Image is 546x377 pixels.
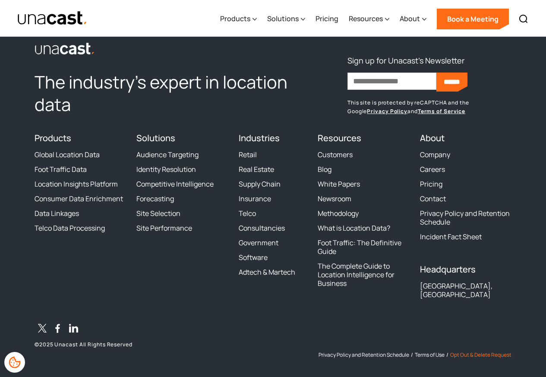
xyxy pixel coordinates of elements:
[50,322,66,338] a: Facebook
[17,11,88,26] a: home
[35,71,307,116] h2: The industry’s expert in location data
[220,13,250,24] div: Products
[136,224,192,232] a: Site Performance
[136,209,180,218] a: Site Selection
[35,42,95,55] img: Unacast logo
[239,268,295,276] a: Adtech & Martech
[415,352,445,358] a: Terms of Use
[4,352,25,373] div: Cookie Preferences
[239,194,271,203] a: Insurance
[35,341,228,348] p: © 2025 Unacast All Rights Reserved
[437,9,509,29] a: Book a Meeting
[136,165,196,174] a: Identity Resolution
[35,165,87,174] a: Foot Traffic Data
[420,180,442,188] a: Pricing
[420,194,446,203] a: Contact
[239,165,274,174] a: Real Estate
[420,165,445,174] a: Careers
[239,150,257,159] a: Retail
[35,150,100,159] a: Global Location Data
[35,132,71,144] a: Products
[66,322,81,338] a: LinkedIn
[319,352,409,358] a: Privacy Policy and Retention Schedule
[420,150,450,159] a: Company
[35,209,79,218] a: Data Linkages
[318,238,409,256] a: Foot Traffic: The Definitive Guide
[239,238,278,247] a: Government
[367,108,407,115] a: Privacy Policy
[35,41,307,55] a: link to the homepage
[239,209,256,218] a: Telco
[318,150,353,159] a: Customers
[347,54,464,67] h3: Sign up for Unacast's Newsletter
[220,1,257,37] div: Products
[420,209,511,226] a: Privacy Policy and Retention Schedule
[35,194,123,203] a: Consumer Data Enrichment
[136,180,214,188] a: Competitive Intelligence
[318,180,360,188] a: White Papers
[318,194,351,203] a: Newsroom
[318,262,409,288] a: The Complete Guide to Location Intelligence for Business
[349,13,383,24] div: Resources
[400,1,426,37] div: About
[239,180,281,188] a: Supply Chain
[349,1,389,37] div: Resources
[17,11,88,26] img: Unacast text logo
[239,224,285,232] a: Consultancies
[136,194,174,203] a: Forecasting
[518,14,529,24] img: Search icon
[446,352,448,358] div: /
[450,352,511,358] a: Opt Out & Delete Request
[267,13,299,24] div: Solutions
[35,180,118,188] a: Location Insights Platform
[318,209,359,218] a: Methodology
[316,1,338,37] a: Pricing
[239,133,307,143] h4: Industries
[420,282,511,299] div: [GEOGRAPHIC_DATA], [GEOGRAPHIC_DATA]
[411,352,413,358] div: /
[420,133,511,143] h4: About
[136,132,175,144] a: Solutions
[418,108,465,115] a: Terms of Service
[239,253,268,262] a: Software
[420,232,482,241] a: Incident Fact Sheet
[136,150,199,159] a: Audience Targeting
[318,224,390,232] a: What is Location Data?
[318,133,409,143] h4: Resources
[400,13,420,24] div: About
[420,264,511,275] h4: Headquarters
[35,224,105,232] a: Telco Data Processing
[267,1,305,37] div: Solutions
[318,165,331,174] a: Blog
[347,98,511,116] p: This site is protected by reCAPTCHA and the Google and
[35,322,50,338] a: Twitter / X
